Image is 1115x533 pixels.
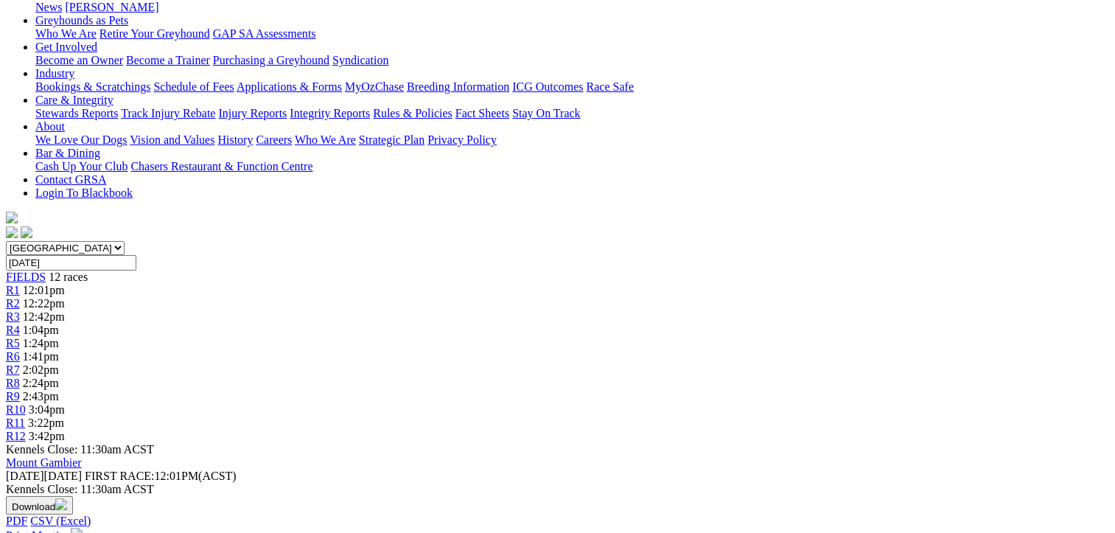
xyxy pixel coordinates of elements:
a: Stay On Track [512,107,580,119]
button: Download [6,496,73,515]
img: download.svg [55,498,67,510]
a: PDF [6,515,27,527]
a: History [217,133,253,146]
a: R2 [6,297,20,310]
span: 12:42pm [23,310,65,323]
a: Rules & Policies [373,107,452,119]
a: R8 [6,377,20,389]
a: News [35,1,62,13]
a: Who We Are [35,27,97,40]
a: R4 [6,324,20,336]
span: FIRST RACE: [85,470,154,482]
span: 12 races [49,271,88,283]
a: CSV (Excel) [30,515,91,527]
a: R3 [6,310,20,323]
a: Become a Trainer [126,54,210,66]
span: 3:42pm [29,430,65,442]
span: 12:01PM(ACST) [85,470,237,482]
span: 1:41pm [23,350,59,363]
a: We Love Our Dogs [35,133,127,146]
a: R6 [6,350,20,363]
a: Schedule of Fees [153,80,234,93]
a: Applications & Forms [237,80,342,93]
a: Bookings & Scratchings [35,80,150,93]
span: 2:43pm [23,390,59,403]
div: Get Involved [35,54,1109,67]
a: FIELDS [6,271,46,283]
div: Industry [35,80,1109,94]
a: R11 [6,417,25,429]
img: twitter.svg [21,226,32,238]
a: R5 [6,337,20,349]
a: Careers [256,133,292,146]
a: Strategic Plan [359,133,424,146]
a: ICG Outcomes [512,80,583,93]
a: Track Injury Rebate [121,107,215,119]
a: Injury Reports [218,107,287,119]
a: Fact Sheets [455,107,509,119]
span: 2:24pm [23,377,59,389]
span: 1:04pm [23,324,59,336]
a: Industry [35,67,74,80]
input: Select date [6,255,136,271]
a: Greyhounds as Pets [35,14,128,27]
span: 12:22pm [23,297,65,310]
a: [PERSON_NAME] [65,1,158,13]
a: Stewards Reports [35,107,118,119]
a: Purchasing a Greyhound [213,54,329,66]
a: Chasers Restaurant & Function Centre [130,160,312,173]
div: Download [6,515,1109,528]
a: Login To Blackbook [35,187,133,199]
img: logo-grsa-white.png [6,212,18,223]
div: Care & Integrity [35,107,1109,120]
a: R7 [6,363,20,376]
a: Mount Gambier [6,456,82,469]
a: Cash Up Your Club [35,160,127,173]
div: About [35,133,1109,147]
a: Retire Your Greyhound [99,27,210,40]
span: [DATE] [6,470,82,482]
a: Care & Integrity [35,94,113,106]
a: GAP SA Assessments [213,27,316,40]
a: Vision and Values [130,133,214,146]
a: Become an Owner [35,54,123,66]
a: Breeding Information [407,80,509,93]
a: Syndication [332,54,388,66]
a: Contact GRSA [35,173,106,186]
a: R9 [6,390,20,403]
span: 3:04pm [29,403,65,416]
a: Who We Are [295,133,356,146]
div: News & Media [35,1,1109,14]
a: R12 [6,430,26,442]
a: Privacy Policy [427,133,497,146]
span: 1:24pm [23,337,59,349]
span: 2:02pm [23,363,59,376]
a: MyOzChase [345,80,404,93]
a: Get Involved [35,41,97,53]
a: R1 [6,284,20,296]
span: [DATE] [6,470,44,482]
div: Kennels Close: 11:30am ACST [6,483,1109,496]
img: facebook.svg [6,226,18,238]
span: Kennels Close: 11:30am ACST [6,443,154,456]
a: R10 [6,403,26,416]
div: Bar & Dining [35,160,1109,173]
a: About [35,120,65,133]
span: 3:22pm [28,417,64,429]
a: Integrity Reports [290,107,370,119]
div: Greyhounds as Pets [35,27,1109,41]
a: Bar & Dining [35,147,100,159]
a: Race Safe [586,80,633,93]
